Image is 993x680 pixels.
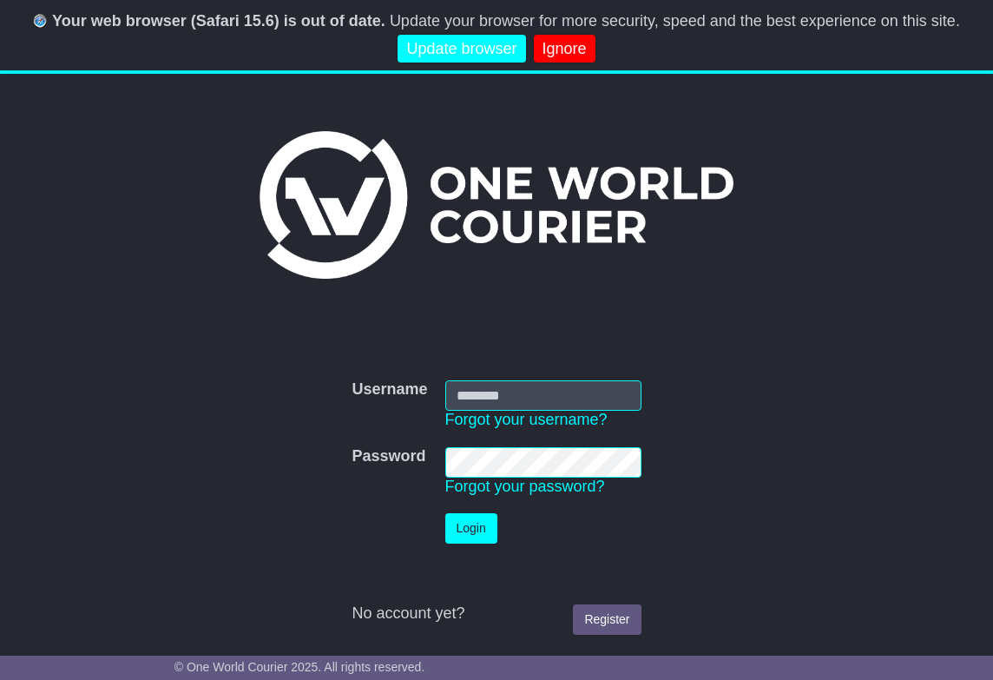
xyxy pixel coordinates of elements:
[52,12,385,30] b: Your web browser (Safari 15.6) is out of date.
[352,604,641,624] div: No account yet?
[174,660,425,674] span: © One World Courier 2025. All rights reserved.
[260,131,733,279] img: One World
[352,380,427,399] label: Username
[352,447,425,466] label: Password
[573,604,641,635] a: Register
[398,35,525,63] a: Update browser
[445,513,497,544] button: Login
[390,12,960,30] span: Update your browser for more security, speed and the best experience on this site.
[445,478,605,495] a: Forgot your password?
[534,35,595,63] a: Ignore
[445,411,608,428] a: Forgot your username?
